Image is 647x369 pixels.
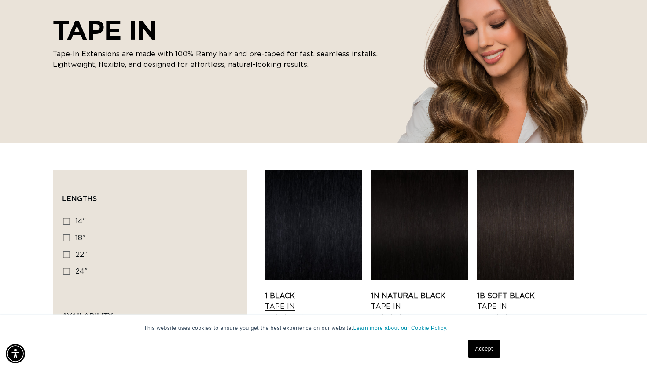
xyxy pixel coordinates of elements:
p: Tape-In Extensions are made with 100% Remy hair and pre-taped for fast, seamless installs. Lightw... [53,49,387,70]
span: 18" [75,234,85,241]
summary: Lengths (0 selected) [62,179,238,211]
a: 1 Black Tape In [265,291,362,312]
span: Availability [62,311,113,319]
span: 22" [75,251,87,258]
a: 1N Natural Black Tape In [371,291,468,312]
div: Accessibility Menu [6,344,25,363]
p: This website uses cookies to ensure you get the best experience on our website. [144,324,503,332]
h2: TAPE IN [53,15,387,45]
span: Lengths [62,194,97,202]
span: 24" [75,268,88,275]
span: 14" [75,218,86,225]
a: Learn more about our Cookie Policy. [353,325,448,331]
a: 1B Soft Black Tape In [477,291,574,312]
a: Accept [468,340,500,358]
summary: Availability (0 selected) [62,296,238,328]
iframe: Chat Widget [603,327,647,369]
